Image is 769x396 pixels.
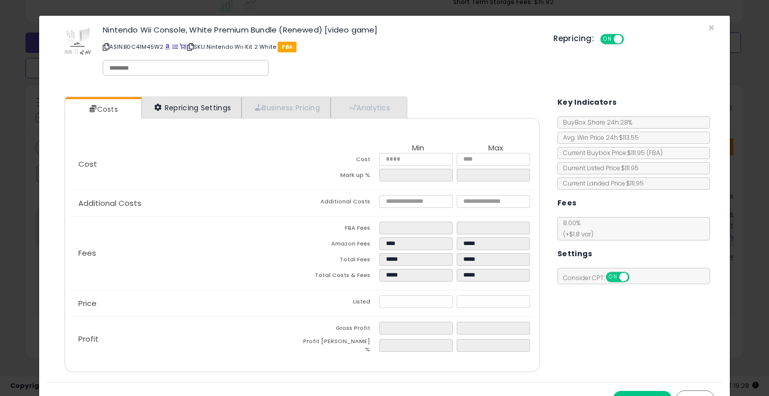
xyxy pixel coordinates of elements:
h5: Settings [557,248,592,260]
h5: Key Indicators [557,96,617,109]
td: Amazon Fees [302,237,379,253]
th: Max [457,144,534,153]
td: Cost [302,153,379,169]
td: FBA Fees [302,222,379,237]
a: Analytics [331,97,406,118]
td: Gross Profit [302,322,379,338]
img: 31jvDMyWSHL._SL60_.jpg [62,26,93,56]
p: Additional Costs [70,199,302,207]
td: Total Costs & Fees [302,269,379,285]
h3: Nintendo Wii Console, White Premium Bundle (Renewed) [video game] [103,26,538,34]
span: BuyBox Share 24h: 28% [558,118,632,127]
a: BuyBox page [165,43,170,51]
a: Your listing only [180,43,185,51]
p: Fees [70,249,302,257]
p: Cost [70,160,302,168]
span: Current Buybox Price: [558,148,663,157]
p: ASIN: B0C41M45W2 | SKU: Nintendo Wii Kit 2 White [103,39,538,55]
a: Business Pricing [242,97,331,118]
a: Costs [65,99,140,119]
span: OFF [628,273,644,282]
span: FBA [278,42,297,52]
span: Current Listed Price: $111.95 [558,164,639,172]
a: Repricing Settings [141,97,242,118]
span: 8.00 % [558,219,594,238]
span: $111.95 [627,148,663,157]
a: All offer listings [172,43,178,51]
td: Total Fees [302,253,379,269]
h5: Repricing: [553,35,594,43]
span: (+$1.8 var) [558,230,594,238]
td: Additional Costs [302,195,379,211]
span: ON [607,273,619,282]
td: Mark up % [302,169,379,185]
span: ON [601,35,614,44]
p: Profit [70,335,302,343]
span: Current Landed Price: $111.95 [558,179,644,188]
span: Avg. Win Price 24h: $113.55 [558,133,639,142]
td: Profit [PERSON_NAME] % [302,338,379,356]
p: Price [70,299,302,308]
span: Consider CPT: [558,273,643,282]
span: OFF [623,35,639,44]
th: Min [379,144,457,153]
span: × [708,20,715,35]
td: Listed [302,295,379,311]
span: ( FBA ) [646,148,663,157]
h5: Fees [557,197,577,209]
